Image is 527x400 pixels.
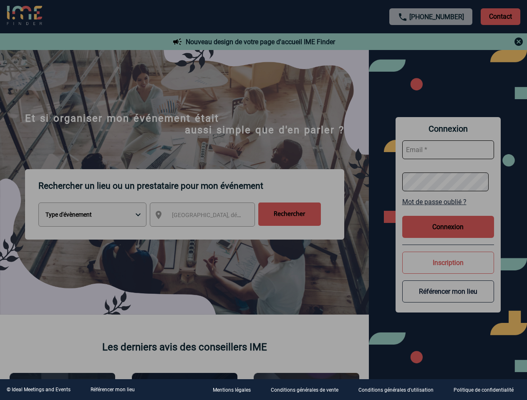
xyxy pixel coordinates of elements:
[264,386,352,394] a: Conditions générales de vente
[206,386,264,394] a: Mentions légales
[358,387,434,393] p: Conditions générales d'utilisation
[91,387,135,392] a: Référencer mon lieu
[7,387,71,392] div: © Ideal Meetings and Events
[213,387,251,393] p: Mentions légales
[454,387,514,393] p: Politique de confidentialité
[271,387,338,393] p: Conditions générales de vente
[447,386,527,394] a: Politique de confidentialité
[352,386,447,394] a: Conditions générales d'utilisation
